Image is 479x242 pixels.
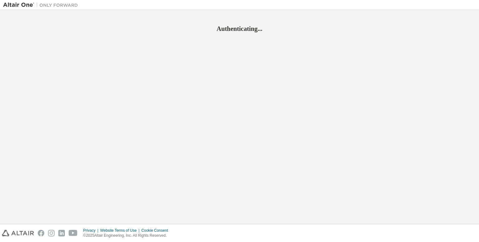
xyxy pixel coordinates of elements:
[3,25,476,33] h2: Authenticating...
[3,2,81,8] img: Altair One
[58,230,65,236] img: linkedin.svg
[100,228,141,233] div: Website Terms of Use
[83,233,172,238] p: © 2025 Altair Engineering, Inc. All Rights Reserved.
[83,228,100,233] div: Privacy
[69,230,78,236] img: youtube.svg
[38,230,44,236] img: facebook.svg
[2,230,34,236] img: altair_logo.svg
[141,228,172,233] div: Cookie Consent
[48,230,55,236] img: instagram.svg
